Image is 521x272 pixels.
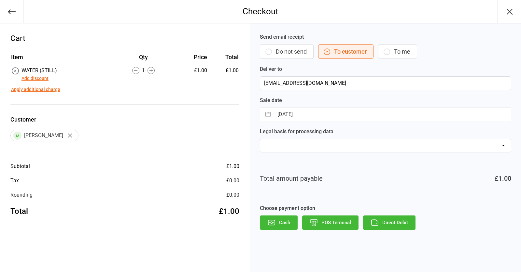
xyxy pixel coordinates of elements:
div: Total amount payable [260,174,323,183]
th: Total [210,53,239,66]
div: £1.00 [219,205,239,217]
label: Send email receipt [260,33,511,41]
label: Legal basis for processing data [260,128,511,136]
div: [PERSON_NAME] [10,130,78,141]
button: Do not send [260,44,314,59]
button: POS Terminal [302,215,359,230]
span: WATER (STILL) [21,67,57,73]
td: £1.00 [210,67,239,82]
div: Cart [10,32,239,44]
input: Customer Email [260,76,511,90]
div: Tax [10,177,19,185]
th: Item [11,53,111,66]
label: Choose payment option [260,204,511,212]
button: Apply additional charge [11,86,60,93]
th: Qty [111,53,175,66]
div: Subtotal [10,162,30,170]
div: £1.00 [176,67,207,74]
button: Cash [260,215,298,230]
div: £0.00 [226,177,239,185]
button: Add discount [21,75,49,82]
div: Rounding [10,191,33,199]
label: Customer [10,115,239,124]
div: Price [176,53,207,61]
div: Total [10,205,28,217]
button: To me [378,44,417,59]
label: Sale date [260,97,511,104]
label: Deliver to [260,65,511,73]
div: £1.00 [495,174,511,183]
button: Direct Debit [363,215,415,230]
div: 1 [111,67,175,74]
div: £1.00 [226,162,239,170]
button: To customer [318,44,373,59]
div: £0.00 [226,191,239,199]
